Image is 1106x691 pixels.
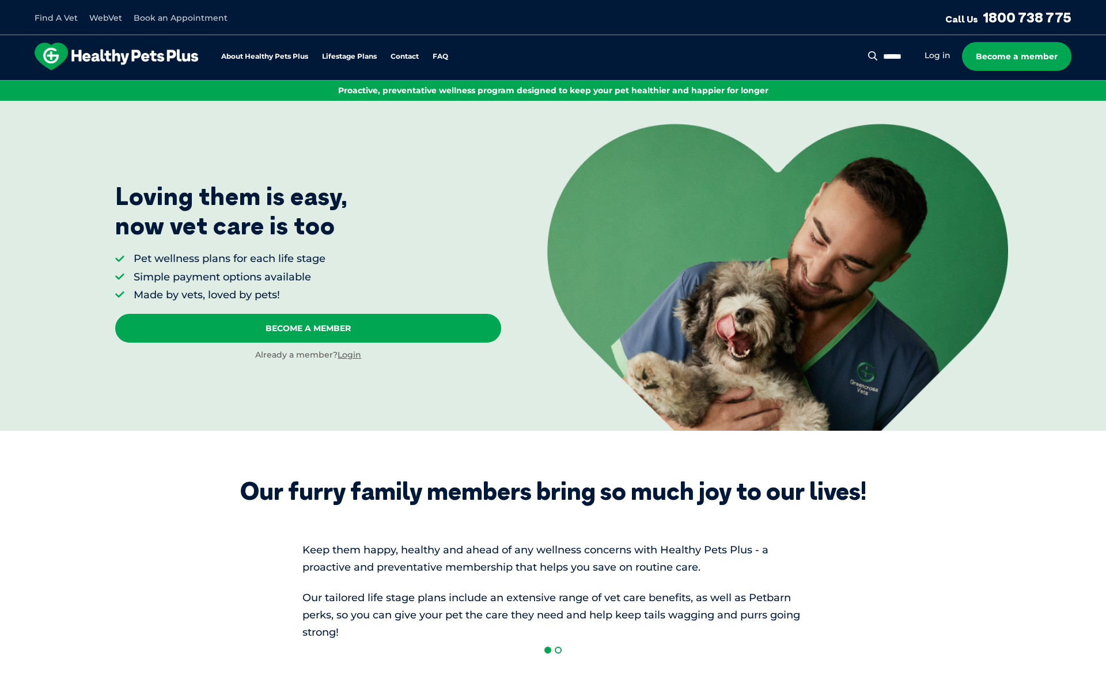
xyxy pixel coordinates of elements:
div: Already a member? [115,350,501,361]
a: Find A Vet [35,13,78,23]
img: <p>Loving them is easy, <br /> now vet care is too</p> [547,124,1008,430]
p: Loving them is easy, now vet care is too [115,182,348,240]
li: Pet wellness plans for each life stage [134,252,325,266]
a: FAQ [433,53,448,60]
span: Proactive, preventative wellness program designed to keep your pet healthier and happier for longer [338,85,768,96]
li: Made by vets, loved by pets! [134,288,325,302]
a: Contact [391,53,419,60]
span: Our tailored life stage plans include an extensive range of vet care benefits, as well as Petbarn... [302,591,800,639]
a: Log in [925,50,950,61]
a: WebVet [89,13,122,23]
a: Book an Appointment [134,13,228,23]
span: Keep them happy, healthy and ahead of any wellness concerns with Healthy Pets Plus - a proactive ... [302,544,768,574]
a: Become A Member [115,314,501,343]
a: About Healthy Pets Plus [221,53,308,60]
span: Call Us [945,13,978,25]
button: Search [866,50,880,62]
a: Become a member [962,42,1071,71]
img: hpp-logo [35,43,198,70]
div: Our furry family members bring so much joy to our lives! [240,477,866,506]
a: Lifestage Plans [322,53,377,60]
li: Simple payment options available [134,270,325,284]
a: Call Us1800 738 775 [945,9,1071,26]
a: Login [338,350,361,360]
